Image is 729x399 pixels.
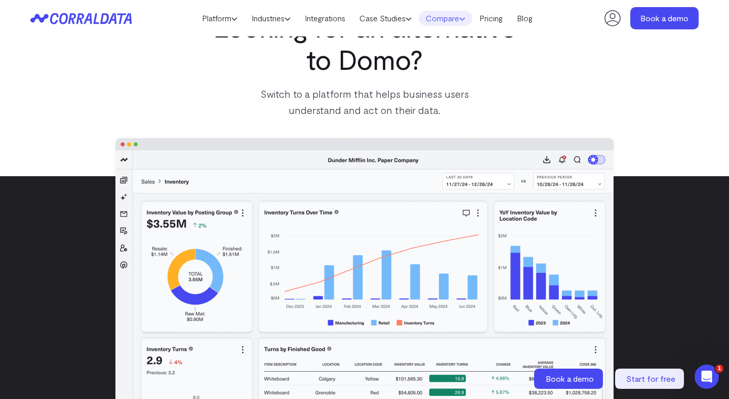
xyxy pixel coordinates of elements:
[695,365,719,389] iframe: Intercom live chat
[195,11,245,26] a: Platform
[630,7,699,29] a: Book a demo
[298,11,352,26] a: Integrations
[419,11,472,26] a: Compare
[615,369,686,389] a: Start for free
[200,11,529,75] h1: Looking for an alternative to Domo?
[510,11,540,26] a: Blog
[472,11,510,26] a: Pricing
[352,11,419,26] a: Case Studies
[245,11,298,26] a: Industries
[534,369,605,389] a: Book a demo
[715,365,723,373] span: 1
[236,86,493,118] p: Switch to a platform that helps business users understand and act on their data.
[546,374,594,383] span: Book a demo
[626,374,675,383] span: Start for free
